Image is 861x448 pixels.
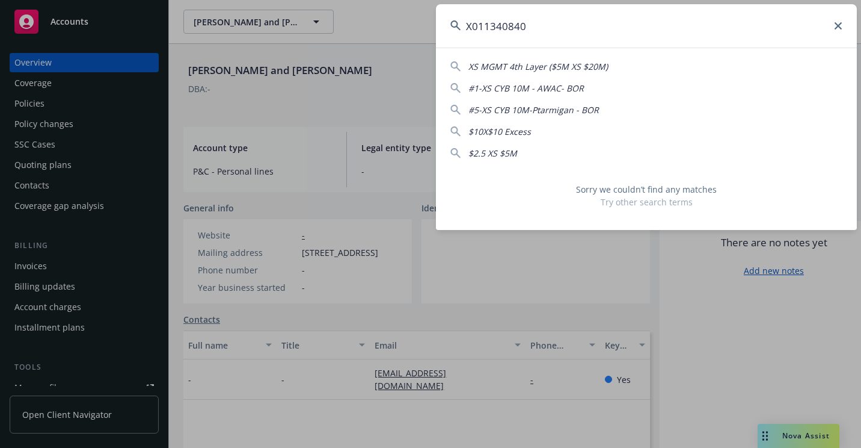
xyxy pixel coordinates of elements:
span: XS MGMT 4th Layer ($5M XS $20M) [468,61,608,72]
input: Search... [436,4,857,48]
span: #1-XS CYB 10M - AWAC- BOR [468,82,584,94]
span: Try other search terms [450,196,842,208]
span: $10X$10 Excess [468,126,531,137]
span: $2.5 XS $5M [468,148,517,159]
span: Sorry we couldn’t find any matches [450,183,842,196]
span: #5-XS CYB 10M-Ptarmigan - BOR [468,104,599,116]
